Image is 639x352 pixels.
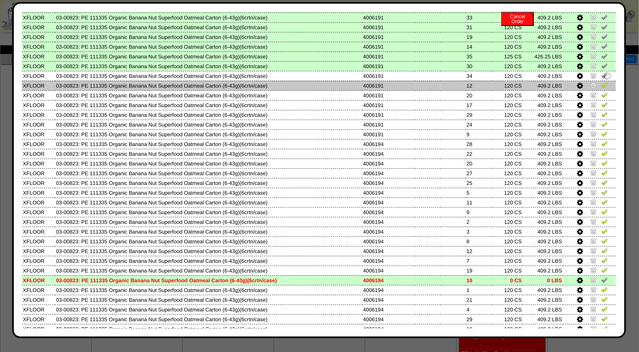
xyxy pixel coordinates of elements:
[492,61,523,71] td: 120 CS
[466,42,492,52] td: 14
[492,90,523,100] td: 120 CS
[522,13,563,22] td: 409.2 LBS
[55,159,363,168] td: 03-00823: PE 111335 Organic Banana Nut Superfood Oatmeal Carton (6-43g)(6crtn/case)
[522,295,563,305] td: 409.2 LBS
[601,247,608,254] img: Verify Pick
[492,217,523,227] td: 120 CS
[363,266,415,275] td: 4006194
[492,13,523,22] td: 120 CS
[522,139,563,149] td: 409.2 LBS
[22,42,55,52] td: XFLOOR
[363,120,415,129] td: 4006191
[492,120,523,129] td: 120 CS
[466,236,492,246] td: 8
[22,129,55,139] td: XFLOOR
[55,285,363,295] td: 03-00823: PE 111335 Organic Banana Nut Superfood Oatmeal Carton (6-43g)(6crtn/case)
[466,324,492,334] td: 18
[55,22,363,32] td: 03-00823: PE 111335 Organic Banana Nut Superfood Oatmeal Carton (6-43g)(6crtn/case)
[590,277,597,283] img: Zero Item and Verify
[55,314,363,324] td: 03-00823: PE 111335 Organic Banana Nut Superfood Oatmeal Carton (6-43g)(6crtn/case)
[22,120,55,129] td: XFLOOR
[590,296,597,303] img: Zero Item and Verify
[466,22,492,32] td: 31
[601,43,608,49] img: Un-Verify Pick
[55,188,363,197] td: 03-00823: PE 111335 Organic Banana Nut Superfood Oatmeal Carton (6-43g)(6crtn/case)
[22,149,55,159] td: XFLOOR
[22,159,55,168] td: XFLOOR
[22,61,55,71] td: XFLOOR
[590,43,597,49] img: Zero Item and Verify
[22,236,55,246] td: XFLOOR
[466,266,492,275] td: 19
[601,101,608,108] img: Verify Pick
[601,286,608,293] img: Verify Pick
[22,207,55,217] td: XFLOOR
[492,207,523,217] td: 120 CS
[363,236,415,246] td: 4006194
[492,42,523,52] td: 120 CS
[466,159,492,168] td: 20
[522,266,563,275] td: 409.2 LBS
[522,236,563,246] td: 409.2 LBS
[601,33,608,40] img: Un-Verify Pick
[22,13,55,22] td: XFLOOR
[22,227,55,236] td: XFLOOR
[601,82,608,88] img: Verify Pick
[590,33,597,40] img: Zero Item and Verify
[466,168,492,178] td: 27
[363,32,415,42] td: 4006191
[590,208,597,215] img: Zero Item and Verify
[363,110,415,120] td: 4006191
[601,296,608,303] img: Verify Pick
[590,257,597,264] img: Zero Item and Verify
[522,178,563,188] td: 409.2 LBS
[492,197,523,207] td: 120 CS
[466,139,492,149] td: 28
[522,256,563,266] td: 409.2 LBS
[522,22,563,32] td: 409.2 LBS
[466,217,492,227] td: 2
[522,159,563,168] td: 409.2 LBS
[22,22,55,32] td: XFLOOR
[590,179,597,186] img: Zero Item and Verify
[55,129,363,139] td: 03-00823: PE 111335 Organic Banana Nut Superfood Oatmeal Carton (6-43g)(6crtn/case)
[590,101,597,108] img: Zero Item and Verify
[601,208,608,215] img: Verify Pick
[492,324,523,334] td: 120 CS
[466,129,492,139] td: 9
[590,316,597,322] img: Zero Item and Verify
[55,305,363,314] td: 03-00823: PE 111335 Organic Banana Nut Superfood Oatmeal Carton (6-43g)(6crtn/case)
[55,207,363,217] td: 03-00823: PE 111335 Organic Banana Nut Superfood Oatmeal Carton (6-43g)(6crtn/case)
[363,197,415,207] td: 4006194
[55,295,363,305] td: 03-00823: PE 111335 Organic Banana Nut Superfood Oatmeal Carton (6-43g)(6crtn/case)
[466,90,492,100] td: 20
[522,285,563,295] td: 409.2 LBS
[522,120,563,129] td: 409.2 LBS
[603,71,612,80] img: spinner-alpha-0.gif
[522,149,563,159] td: 409.2 LBS
[590,306,597,312] img: Zero Item and Verify
[522,324,563,334] td: 409.2 LBS
[522,90,563,100] td: 409.2 LBS
[590,62,597,69] img: Zero Item and Verify
[55,13,363,22] td: 03-00823: PE 111335 Organic Banana Nut Superfood Oatmeal Carton (6-43g)(6crtn/case)
[55,246,363,256] td: 03-00823: PE 111335 Organic Banana Nut Superfood Oatmeal Carton (6-43g)(6crtn/case)
[466,110,492,120] td: 29
[590,140,597,147] img: Zero Item and Verify
[22,324,55,334] td: XFLOOR
[492,110,523,120] td: 120 CS
[22,110,55,120] td: XFLOOR
[55,110,363,120] td: 03-00823: PE 111335 Organic Banana Nut Superfood Oatmeal Carton (6-43g)(6crtn/case)
[363,217,415,227] td: 4006194
[22,168,55,178] td: XFLOOR
[522,188,563,197] td: 409.2 LBS
[522,314,563,324] td: 409.2 LBS
[22,71,55,81] td: XFLOOR
[590,325,597,332] img: Zero Item and Verify
[601,92,608,98] img: Verify Pick
[501,12,534,26] button: CancelOrder
[466,13,492,22] td: 33
[466,246,492,256] td: 12
[466,149,492,159] td: 22
[492,52,523,61] td: 125 CS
